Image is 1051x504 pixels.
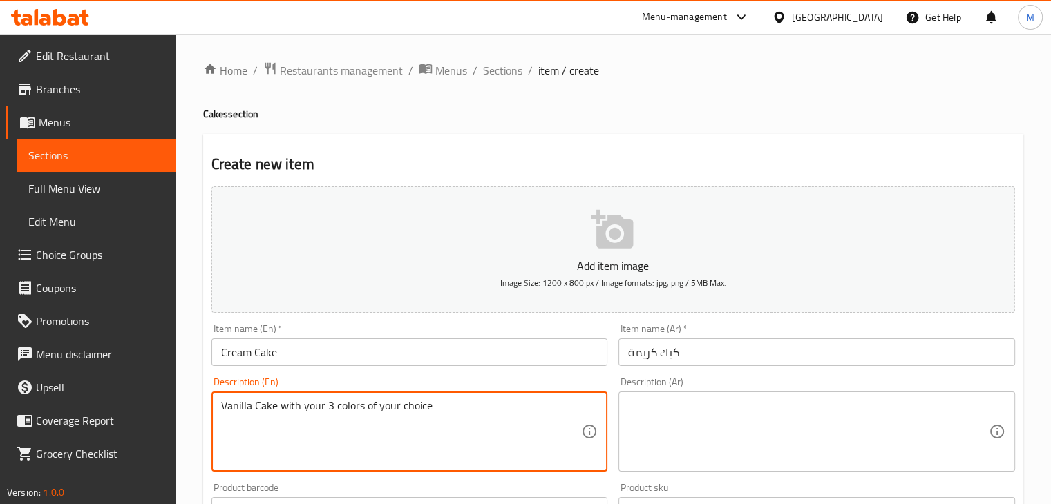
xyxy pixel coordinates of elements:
[36,81,164,97] span: Branches
[792,10,883,25] div: [GEOGRAPHIC_DATA]
[17,172,176,205] a: Full Menu View
[17,139,176,172] a: Sections
[6,304,176,338] a: Promotions
[6,437,176,470] a: Grocery Checklist
[483,62,522,79] a: Sections
[36,412,164,429] span: Coverage Report
[203,62,247,79] a: Home
[6,338,176,371] a: Menu disclaimer
[28,213,164,230] span: Edit Menu
[28,180,164,197] span: Full Menu View
[435,62,467,79] span: Menus
[263,61,403,79] a: Restaurants management
[36,346,164,362] span: Menu disclaimer
[36,48,164,64] span: Edit Restaurant
[28,147,164,164] span: Sections
[36,280,164,296] span: Coupons
[528,62,533,79] li: /
[17,205,176,238] a: Edit Menu
[538,62,599,79] span: item / create
[1026,10,1034,25] span: M
[6,106,176,139] a: Menus
[43,483,64,501] span: 1.0.0
[203,107,1023,121] h4: Cakes section
[39,114,164,130] span: Menus
[36,246,164,263] span: Choice Groups
[221,399,582,465] textarea: Vanilla Cake with your 3 colors of your choice
[6,72,176,106] a: Branches
[233,258,994,274] p: Add item image
[253,62,258,79] li: /
[211,186,1015,313] button: Add item imageImage Size: 1200 x 800 px / Image formats: jpg, png / 5MB Max.
[6,238,176,271] a: Choice Groups
[642,9,727,26] div: Menu-management
[6,39,176,72] a: Edit Restaurant
[280,62,403,79] span: Restaurants management
[6,271,176,304] a: Coupons
[419,61,467,79] a: Menus
[500,275,726,291] span: Image Size: 1200 x 800 px / Image formats: jpg, png / 5MB Max.
[36,379,164,396] span: Upsell
[6,404,176,437] a: Coverage Report
[618,338,1015,366] input: Enter name Ar
[36,445,164,462] span: Grocery Checklist
[473,62,477,79] li: /
[203,61,1023,79] nav: breadcrumb
[408,62,413,79] li: /
[7,483,41,501] span: Version:
[36,313,164,329] span: Promotions
[211,338,608,366] input: Enter name En
[6,371,176,404] a: Upsell
[211,154,1015,175] h2: Create new item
